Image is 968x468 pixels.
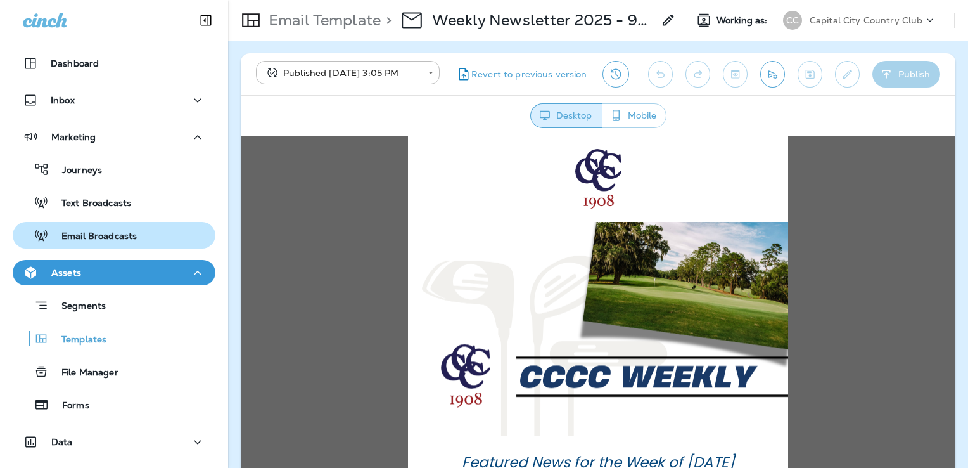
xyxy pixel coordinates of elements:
[13,88,215,113] button: Inbox
[49,198,131,210] p: Text Broadcasts
[602,61,629,88] button: View Changelog
[381,11,392,30] p: >
[334,13,381,73] img: Capital-City-CC-logo.png
[13,124,215,150] button: Marketing
[13,358,215,385] button: File Manager
[13,325,215,352] button: Templates
[760,61,785,88] button: Send test email
[51,58,99,68] p: Dashboard
[13,391,215,418] button: Forms
[13,260,215,285] button: Assets
[51,95,75,105] p: Inbox
[450,61,592,88] button: Revert to previous version
[13,429,215,455] button: Data
[13,222,215,249] button: Email Broadcasts
[530,103,602,128] button: Desktop
[783,11,802,30] div: CC
[49,301,106,313] p: Segments
[602,103,666,128] button: Mobile
[167,86,547,300] img: CCCC--Newsletter-617---blog.png
[51,132,96,142] p: Marketing
[13,51,215,76] button: Dashboard
[264,11,381,30] p: Email Template
[51,268,81,278] p: Assets
[265,67,419,79] div: Published [DATE] 3:05 PM
[13,189,215,216] button: Text Broadcasts
[13,292,215,319] button: Segments
[49,334,106,346] p: Templates
[221,316,494,336] em: Featured News for the Week of [DATE]
[51,437,73,447] p: Data
[810,15,923,25] p: Capital City Country Club
[13,156,215,183] button: Journeys
[49,400,89,412] p: Forms
[49,367,118,379] p: File Manager
[471,68,587,81] span: Revert to previous version
[49,165,102,177] p: Journeys
[49,231,137,243] p: Email Broadcasts
[716,15,770,26] span: Working as:
[432,11,653,30] p: Weekly Newsletter 2025 - 9/22
[188,8,224,33] button: Collapse Sidebar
